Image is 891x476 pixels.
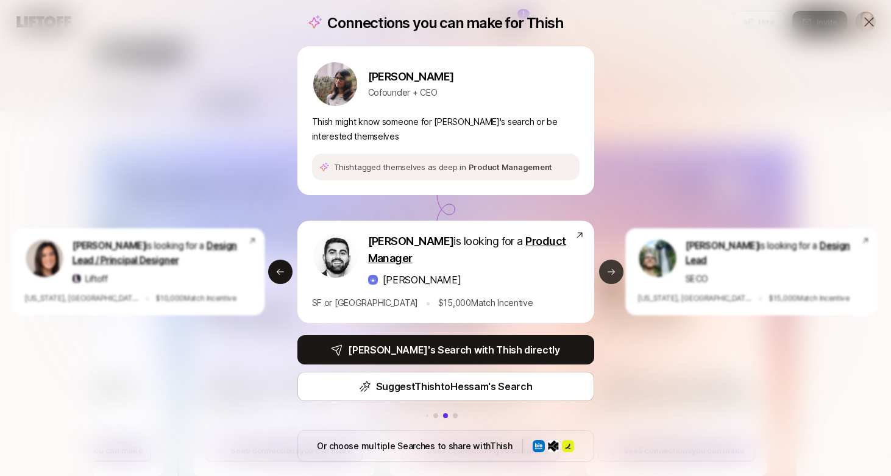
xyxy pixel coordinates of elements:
p: $ 15,000 Match Incentive [769,292,849,304]
p: $ 10,000 Match Incentive [155,292,236,304]
img: 3f97a976_3792_4baf_b6b0_557933e89327.jpg [313,62,357,106]
span: Product Management [469,162,552,172]
p: SECO [685,272,706,285]
p: [PERSON_NAME]'s Search with Thish directly [348,342,560,358]
p: is looking for a [368,233,575,267]
p: [US_STATE], [GEOGRAPHIC_DATA] [637,292,751,304]
button: SuggestThishtoHessam's Search [297,372,594,401]
img: b6239c34_10a9_4965_87d2_033fba895d3b.jpg [313,234,357,278]
span: [PERSON_NAME] [685,240,758,251]
img: liftoff-icon-400.jpg [72,274,80,283]
img: Company logo [533,440,545,452]
p: • [425,295,431,311]
p: is looking for a [685,238,861,268]
p: Connections you can make for Thish [327,15,563,32]
p: [US_STATE], [GEOGRAPHIC_DATA] [24,292,138,304]
img: Company logo [547,440,559,452]
span: [PERSON_NAME] [368,235,454,247]
p: • [144,291,149,305]
img: Company logo [562,440,574,452]
span: Design Lead [685,240,850,266]
button: [PERSON_NAME]'s Search with Thish directly [297,335,594,364]
img: ACg8ocJ0mpdeUvCtCxd4mLeUrIcX20s3LOtP5jtjEZFvCMxUyDc=s160-c [639,240,676,277]
p: [PERSON_NAME] [383,272,461,288]
img: 3fc177fc_10e4_4dfc_992b_c3ca64fa7e70.jpg [368,275,378,285]
span: Design Lead / Principal Designer [72,240,236,266]
img: 71d7b91d_d7cb_43b4_a7ea_a9b2f2cc6e03.jpg [26,240,63,277]
p: Thish tagged themselves as deep in [334,161,553,173]
p: Thish might know someone for [PERSON_NAME]'s search or be interested themselves [312,115,580,144]
p: Suggest Thish to Hessam 's Search [376,378,533,394]
p: [PERSON_NAME] [368,68,454,85]
p: $ 15,000 Match Incentive [438,296,533,310]
p: Cofounder + CEO [368,85,454,100]
p: • [758,291,762,305]
p: is looking for a [72,238,247,268]
p: SF or [GEOGRAPHIC_DATA] [312,296,419,310]
p: Liftoff [85,272,107,285]
span: [PERSON_NAME] [72,240,145,251]
p: Or choose multiple Searches to share with Thish [317,439,512,453]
